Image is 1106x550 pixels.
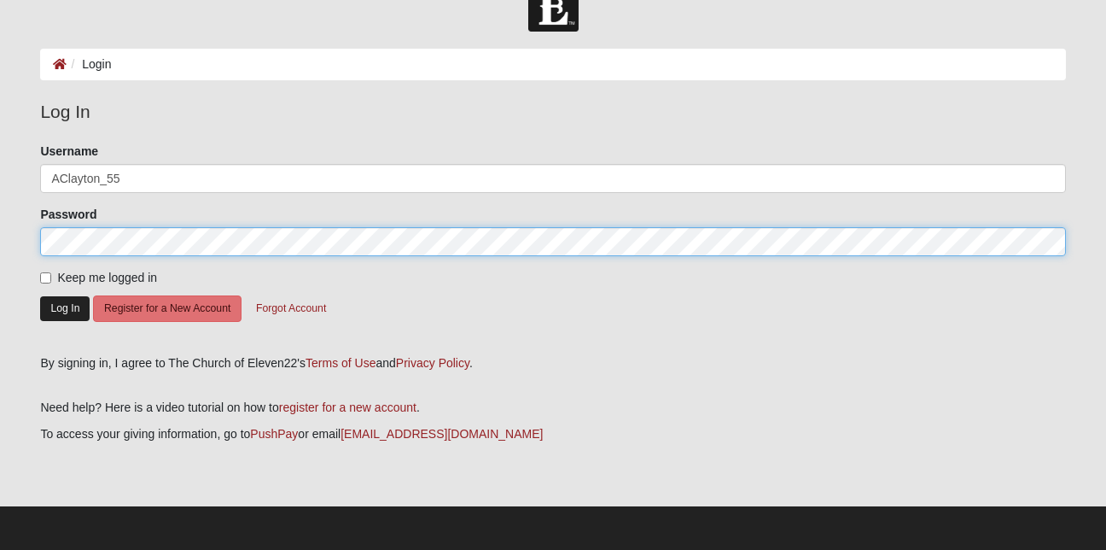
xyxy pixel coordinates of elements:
label: Password [40,206,96,223]
a: Terms of Use [306,356,375,370]
a: register for a new account [279,401,416,414]
p: Need help? Here is a video tutorial on how to . [40,399,1065,417]
button: Forgot Account [245,295,337,322]
p: To access your giving information, go to or email [40,425,1065,443]
button: Register for a New Account [93,295,242,322]
span: Keep me logged in [57,271,157,284]
label: Username [40,143,98,160]
input: Keep me logged in [40,272,51,284]
button: Log In [40,296,90,321]
legend: Log In [40,98,1065,126]
a: [EMAIL_ADDRESS][DOMAIN_NAME] [341,427,543,441]
div: By signing in, I agree to The Church of Eleven22's and . [40,354,1065,372]
li: Login [67,56,111,73]
a: PushPay [250,427,298,441]
a: Privacy Policy [396,356,469,370]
